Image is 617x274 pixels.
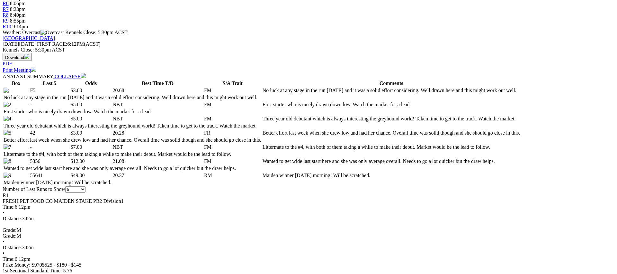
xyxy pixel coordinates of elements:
[53,74,86,79] a: COLLAPSE
[3,216,614,222] div: 342m
[112,130,203,136] td: 20.28
[3,193,9,198] span: R1
[3,61,12,66] a: PDF
[112,87,203,94] td: 20.68
[204,172,262,179] td: RM
[30,101,69,108] td: -
[70,116,82,121] span: $5.00
[3,198,614,204] div: FRESH PET FOOD CO MAIDEN STAKE PR2 Division1
[3,165,262,172] td: Wanted to get wide last start here and she was only average overall. Needs to go a lot quicker bu...
[3,61,614,67] div: Download
[262,158,521,165] td: Wanted to get wide last start here and she was only average overall. Needs to go a lot quicker bu...
[10,12,26,18] span: 8:40pm
[4,173,11,178] img: 9
[3,41,19,47] span: [DATE]
[10,1,26,6] span: 8:06pm
[3,245,614,250] div: 342m
[112,144,203,150] td: NBT
[262,130,521,136] td: Better effort last week when she drew low and had her chance. Overall time was solid though and s...
[13,24,28,29] span: 9:14pm
[3,47,614,53] div: Kennels Close: 5:30pm ACST
[3,227,17,233] span: Grade:
[204,80,262,87] th: S/A Trait
[30,130,69,136] td: 42
[70,158,85,164] span: $12.00
[70,102,82,107] span: $5.00
[4,130,11,136] img: 5
[10,18,26,24] span: 8:55pm
[3,123,262,129] td: Three year old debutant which is always interesting the greyhound world! Taken time to get to the...
[81,73,86,78] img: chevron-down-white.svg
[204,158,262,165] td: FM
[3,256,15,262] span: Time:
[262,144,521,150] td: Littermate to the #4, with both of them taking a while to make their debut. Market would be the l...
[3,12,9,18] span: R8
[3,41,36,47] span: [DATE]
[3,73,614,80] div: ANALYST SUMMARY
[65,30,128,35] span: Kennels Close: 5:30pm ACST
[204,144,262,150] td: FM
[3,30,65,35] span: Weather: Overcast
[70,144,82,150] span: $7.00
[3,151,262,157] td: Littermate to the #4, with both of them taking a while to make their debut. Market would be the l...
[30,116,69,122] td: -
[4,102,11,108] img: 2
[70,88,82,93] span: $3.00
[112,101,203,108] td: NBT
[112,116,203,122] td: NBT
[3,53,32,61] button: Download
[24,54,29,59] img: download.svg
[55,74,81,79] span: COLLAPSE
[3,204,614,210] div: 6:12pm
[112,172,203,179] td: 20.37
[3,216,22,221] span: Distance:
[63,268,72,273] span: 5.76
[3,35,55,41] a: [GEOGRAPHIC_DATA]
[30,80,69,87] th: Last 5
[3,24,11,29] a: R10
[112,158,203,165] td: 21.08
[30,158,69,165] td: 5356
[3,94,262,101] td: No luck at any stage in the run [DATE] and it was a solid effort considering. Well drawn here and...
[3,227,614,233] div: M
[3,233,614,239] div: M
[3,137,262,143] td: Better effort last week when she drew low and had her chance. Overall time was solid though and s...
[3,239,4,244] span: •
[3,256,614,262] div: 6:12pm
[3,179,262,186] td: Maiden winner [DATE] morning! Will be scratched.
[3,6,9,12] a: R7
[30,144,69,150] td: -
[3,1,9,6] a: R6
[31,67,36,72] img: printer.svg
[3,233,17,239] span: Grade:
[40,30,64,35] img: Overcast
[3,204,15,210] span: Time:
[262,116,521,122] td: Three year old debutant which is always interesting the greyhound world! Taken time to get to the...
[30,87,69,94] td: F5
[3,186,614,193] div: Number of Last Runs to Show
[37,41,101,47] span: 6:12PM(ACST)
[4,116,11,122] img: 4
[204,87,262,94] td: FM
[262,101,521,108] td: First starter who is nicely drawn down low. Watch the market for a lead.
[70,80,112,87] th: Odds
[3,245,22,250] span: Distance:
[3,18,9,24] a: R9
[10,6,26,12] span: 8:23pm
[37,41,67,47] span: FIRST RACE:
[30,172,69,179] td: 55641
[112,80,203,87] th: Best Time T/D
[3,67,36,73] a: Print Meeting
[3,262,614,268] div: Prize Money: $970
[42,262,82,268] span: $525 - $180 - $145
[4,88,11,93] img: 1
[262,172,521,179] td: Maiden winner [DATE] morning! Will be scratched.
[3,268,62,273] span: 1st Sectional Standard Time:
[262,87,521,94] td: No luck at any stage in the run [DATE] and it was a solid effort considering. Well drawn here and...
[204,116,262,122] td: FM
[70,130,82,136] span: $3.00
[3,80,29,87] th: Box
